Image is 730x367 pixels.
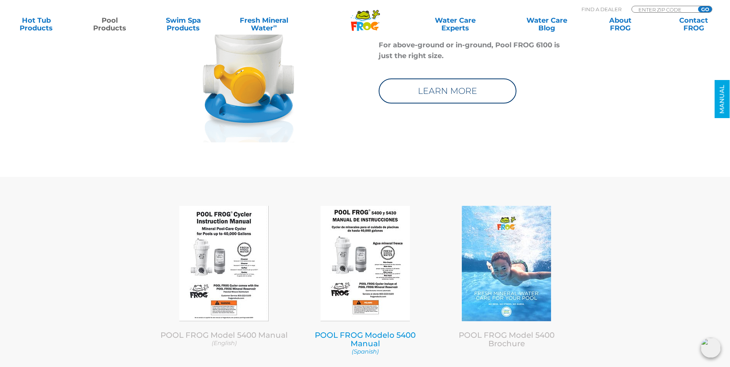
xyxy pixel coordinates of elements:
a: ContactFROG [665,17,722,32]
sup: ∞ [273,23,277,29]
p: For above-ground or in-ground, Pool FROG 6100 is just the right size. [379,40,575,61]
img: PoolFrog-Brochure-2021 [462,206,551,321]
a: LEARN MORE [379,78,516,103]
em: (Spanish) [352,348,379,355]
a: MANUAL [715,80,730,118]
em: (English) [212,339,237,347]
input: GO [698,6,712,12]
a: PoolProducts [81,17,139,32]
a: POOL FROG Model 5400 Manual (English) [159,330,289,347]
a: Water CareExperts [409,17,502,32]
img: Manual-PFIG-Spanish [321,206,410,321]
a: Hot TubProducts [8,17,65,32]
a: Swim SpaProducts [155,17,212,32]
a: POOL FROG Model 5400 Brochure [459,330,555,348]
img: openIcon [701,338,721,358]
img: Pool-Frog-Model-5400-Manual-English [179,206,269,321]
a: AboutFROG [591,17,649,32]
input: Zip Code Form [638,6,690,13]
p: Find A Dealer [581,6,621,13]
a: POOL FROG Modelo 5400 Manual (Spanish) [301,330,430,355]
a: Fresh MineralWater∞ [228,17,300,32]
a: Water CareBlog [518,17,575,32]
